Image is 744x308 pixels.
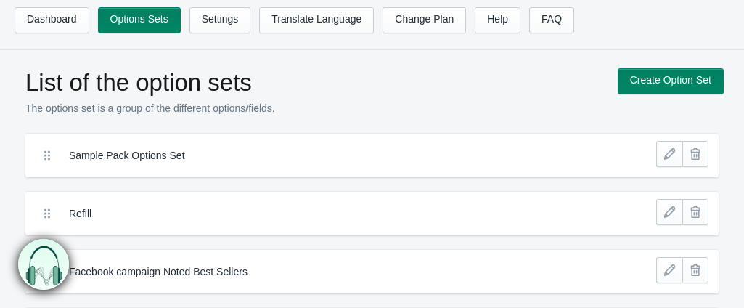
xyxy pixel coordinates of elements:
[25,101,603,115] p: The options set is a group of the different options/fields.
[189,7,251,33] a: Settings
[15,7,89,33] a: Dashboard
[529,7,574,33] a: FAQ
[25,68,603,97] h1: List of the option sets
[618,68,724,94] a: Create Option Set
[259,7,374,33] a: Translate Language
[383,7,466,33] a: Change Plan
[69,206,574,221] label: Refill
[475,7,520,33] a: Help
[18,238,70,290] img: bxm.png
[98,7,181,33] a: Options Sets
[69,264,574,279] label: Facebook campaign Noted Best Sellers
[69,148,574,163] label: Sample Pack Options Set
